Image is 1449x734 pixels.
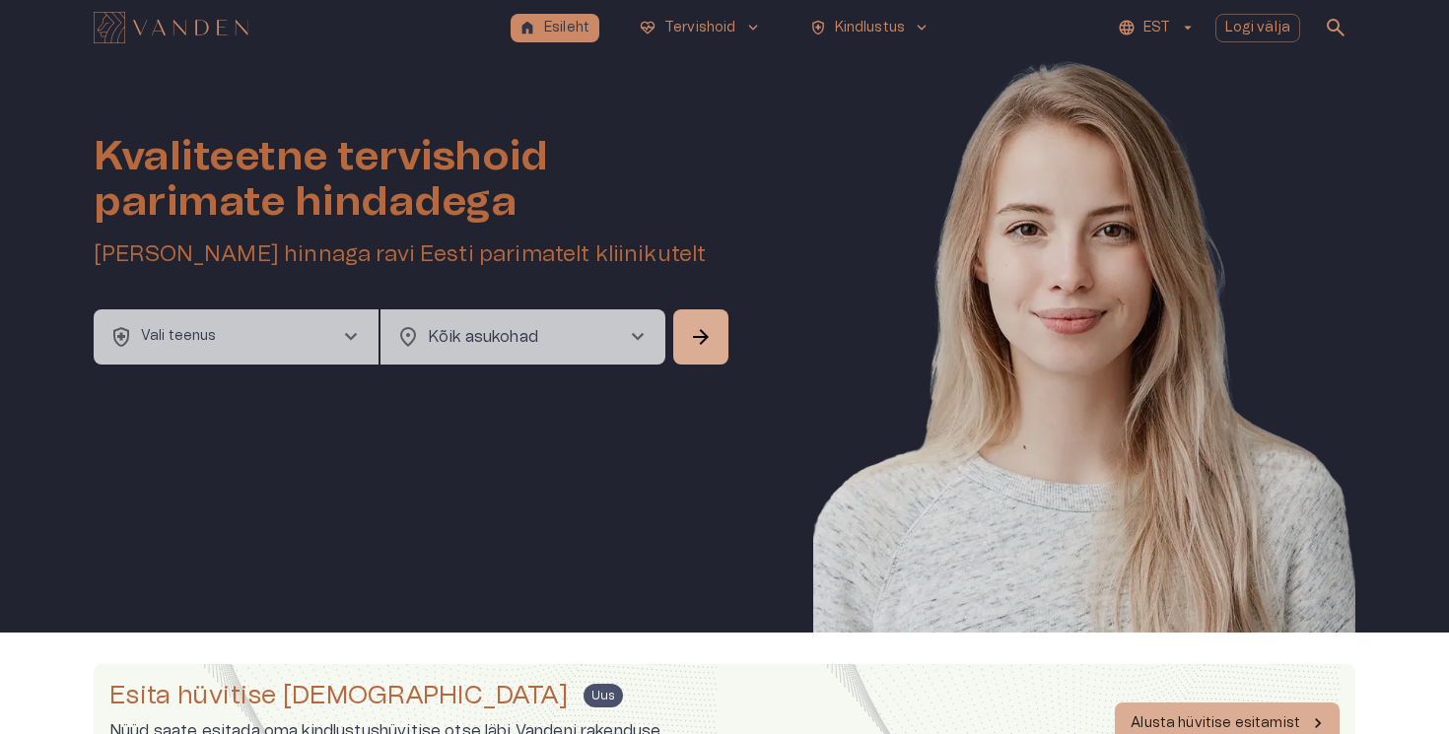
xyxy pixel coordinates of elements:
span: keyboard_arrow_down [744,19,762,36]
span: chevron_right [626,325,650,349]
p: Tervishoid [664,18,736,38]
p: Kõik asukohad [428,325,594,349]
img: Vanden logo [94,12,248,43]
a: Navigate to homepage [94,14,503,41]
p: Vali teenus [141,326,217,347]
p: EST [1143,18,1170,38]
span: search [1324,16,1347,39]
h1: Kvaliteetne tervishoid parimate hindadega [94,134,732,225]
p: Alusta hüvitise esitamist [1131,713,1300,734]
button: ecg_heartTervishoidkeyboard_arrow_down [631,14,770,42]
span: chevron_right [339,325,363,349]
h5: [PERSON_NAME] hinnaga ravi Eesti parimatelt kliinikutelt [94,240,732,269]
span: Uus [584,684,622,707]
button: Search [673,309,728,365]
span: location_on [396,325,420,349]
span: health_and_safety [809,19,827,36]
button: health_and_safetyVali teenuschevron_right [94,309,379,365]
button: health_and_safetyKindlustuskeyboard_arrow_down [801,14,939,42]
button: EST [1115,14,1199,42]
p: Logi välja [1225,18,1291,38]
h4: Esita hüvitise [DEMOGRAPHIC_DATA] [109,680,568,711]
button: open search modal [1316,8,1355,47]
img: Woman smiling [813,55,1355,692]
button: Logi välja [1215,14,1301,42]
span: health_and_safety [109,325,133,349]
span: keyboard_arrow_down [913,19,931,36]
span: ecg_heart [639,19,656,36]
p: Kindlustus [835,18,906,38]
p: Esileht [544,18,589,38]
button: homeEsileht [511,14,599,42]
span: arrow_forward [689,325,713,349]
span: home [518,19,536,36]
